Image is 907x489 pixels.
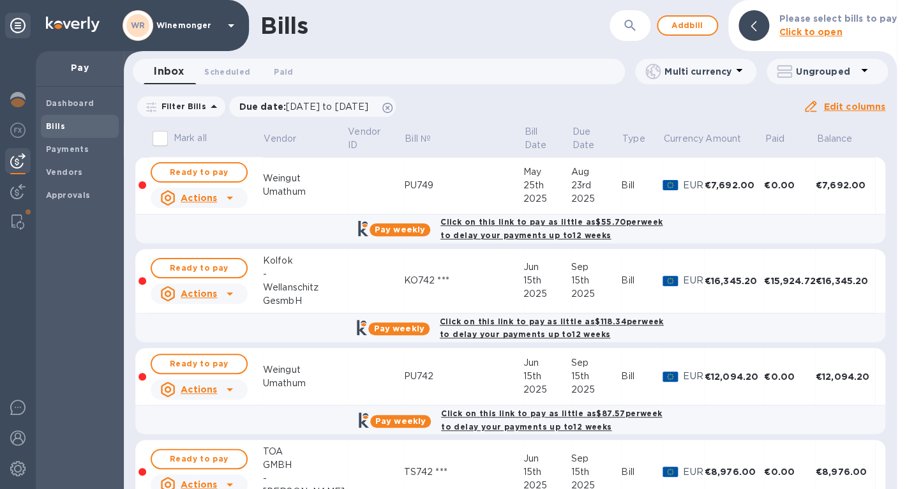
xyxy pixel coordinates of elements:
b: Payments [46,144,89,154]
div: €0.00 [764,465,816,478]
p: Type [622,132,645,146]
u: Actions [181,384,217,395]
div: Jun [523,260,571,274]
b: WR [131,20,146,30]
button: Ready to pay [151,354,248,374]
p: EUR [683,179,704,192]
p: EUR [683,370,704,383]
div: - [263,472,347,485]
div: 15th [523,274,571,287]
div: €15,924.72 [764,275,816,287]
u: Actions [181,193,217,203]
u: Edit columns [823,102,885,112]
p: Bill Date [524,125,553,152]
p: Due date : [239,100,375,113]
div: GMBH [263,458,347,472]
div: May [523,165,571,179]
p: Pay [46,61,114,74]
div: €7,692.00 [704,179,764,192]
p: Ungrouped [796,65,857,78]
div: PU749 [403,179,523,192]
p: Mark all [174,132,207,145]
p: EUR [683,274,704,287]
span: Due Date [572,125,620,152]
div: TOA [263,445,347,458]
div: 23rd [571,179,622,192]
div: Bill [621,179,663,192]
u: Actions [181,289,217,299]
div: Wellanschitz [263,281,347,294]
b: Vendors [46,167,83,177]
div: 15th [571,465,622,479]
p: Paid [765,132,785,146]
p: Vendor [264,132,296,146]
span: Paid [274,65,293,79]
span: Vendor ID [348,125,403,152]
button: Ready to pay [151,162,248,183]
button: Ready to pay [151,258,248,278]
b: Pay weekly [375,416,426,426]
div: 15th [523,465,571,479]
div: Sep [571,356,622,370]
b: Pay weekly [373,324,424,333]
p: Bill № [405,132,431,146]
div: Umathum [263,185,347,199]
p: Multi currency [664,65,731,78]
div: €8,976.00 [815,465,875,478]
span: Paid [765,132,802,146]
div: 25th [523,179,571,192]
div: Sep [571,260,622,274]
button: Addbill [657,15,718,36]
div: Bill [621,274,663,287]
span: Inbox [154,63,184,80]
div: 2025 [571,383,622,396]
b: Click on this link to pay as little as $87.57 per week to delay your payments up to 12 weeks [441,409,662,432]
div: Due date:[DATE] to [DATE] [229,96,396,117]
div: €12,094.20 [704,370,764,383]
div: PU742 [403,370,523,383]
p: Amount [705,132,741,146]
p: Currency [664,132,703,146]
span: Ready to pay [162,451,236,467]
span: [DATE] to [DATE] [286,102,368,112]
div: Weingut [263,363,347,377]
span: Scheduled [204,65,250,79]
p: Filter Bills [156,101,206,112]
div: Kolfok [263,254,347,267]
div: Bill [621,370,663,383]
b: Pay weekly [375,225,425,234]
div: €12,094.20 [815,370,875,383]
div: €16,345.20 [704,275,764,287]
div: Umathum [263,377,347,390]
div: 2025 [523,192,571,206]
img: Foreign exchange [10,123,26,138]
span: Bill № [405,132,447,146]
div: 2025 [571,287,622,301]
div: 15th [571,274,622,287]
div: Sep [571,452,622,465]
button: Ready to pay [151,449,248,469]
div: €16,345.20 [815,275,875,287]
div: 15th [571,370,622,383]
div: €8,976.00 [704,465,764,478]
h1: Bills [260,12,308,39]
p: Vendor ID [348,125,386,152]
div: Unpin categories [5,13,31,38]
div: Weingut [263,172,347,185]
div: Aug [571,165,622,179]
img: Logo [46,17,100,32]
p: Winemonger [156,21,220,30]
span: Amount [705,132,758,146]
b: Click on this link to pay as little as $55.70 per week to delay your payments up to 12 weeks [440,217,663,240]
div: 15th [523,370,571,383]
span: Add bill [668,18,707,33]
div: €0.00 [764,179,816,192]
div: Jun [523,356,571,370]
p: EUR [683,465,704,479]
span: Ready to pay [162,260,236,276]
span: Ready to pay [162,356,236,372]
div: 2025 [571,192,622,206]
b: Click to open [779,27,843,37]
span: Vendor [264,132,313,146]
